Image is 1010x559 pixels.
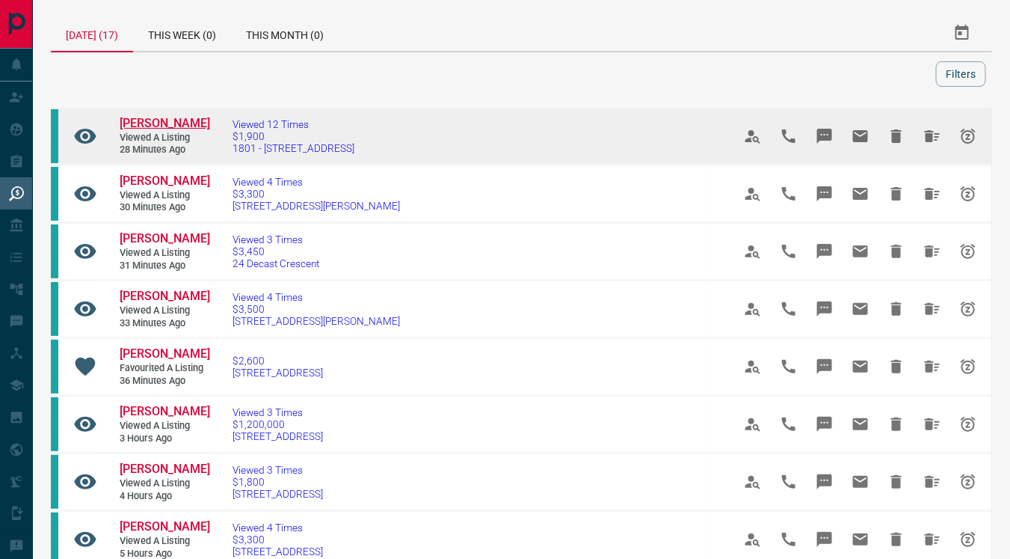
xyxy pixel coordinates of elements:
span: Email [843,464,878,500]
span: Viewed 4 Times [233,176,400,188]
span: $3,300 [233,534,323,546]
span: Hide [878,349,914,385]
a: Viewed 12 Times$1,9001801 - [STREET_ADDRESS] [233,118,354,154]
span: Hide [878,464,914,500]
div: [DATE] (17) [51,15,133,52]
span: Message [807,406,843,442]
span: Email [843,118,878,154]
span: Viewed a Listing [120,477,209,490]
span: Snooze [950,522,986,558]
div: This Week (0) [133,15,231,51]
a: Viewed 3 Times$1,200,000[STREET_ADDRESS] [233,406,323,442]
span: [STREET_ADDRESS] [233,367,323,379]
div: condos.ca [51,340,58,394]
span: 1801 - [STREET_ADDRESS] [233,142,354,154]
span: Hide [878,406,914,442]
a: [PERSON_NAME] [120,346,209,362]
span: Message [807,176,843,212]
span: Snooze [950,406,986,442]
span: Email [843,522,878,558]
span: Viewed a Listing [120,305,209,317]
span: [PERSON_NAME] [120,174,210,188]
a: Viewed 3 Times$1,800[STREET_ADDRESS] [233,464,323,500]
span: $1,200,000 [233,418,323,430]
span: Hide All from Jean Espiritu [914,291,950,327]
span: Message [807,464,843,500]
a: [PERSON_NAME] [120,231,209,247]
span: Call [771,522,807,558]
div: condos.ca [51,455,58,509]
span: [PERSON_NAME] [120,116,210,130]
span: [STREET_ADDRESS] [233,430,323,442]
span: 3 hours ago [120,433,209,445]
a: Viewed 3 Times$3,45024 Decast Crescent [233,233,319,269]
span: Message [807,349,843,385]
span: Call [771,118,807,154]
span: 24 Decast Crescent [233,257,319,269]
span: Hide All from Fahd Abdurrahman [914,406,950,442]
div: condos.ca [51,224,58,278]
span: 31 minutes ago [120,260,209,272]
span: Viewed a Listing [120,189,209,202]
span: Hide All from Jean Espiritu [914,349,950,385]
span: [PERSON_NAME] [120,346,210,361]
div: condos.ca [51,109,58,163]
span: 28 minutes ago [120,144,209,156]
span: Hide [878,118,914,154]
span: Hide All from Khadija Nammari [914,522,950,558]
a: Viewed 4 Times$3,300[STREET_ADDRESS][PERSON_NAME] [233,176,400,212]
a: [PERSON_NAME] [120,116,209,132]
a: [PERSON_NAME] [120,174,209,189]
span: Viewed a Listing [120,132,209,144]
span: 36 minutes ago [120,375,209,388]
span: [STREET_ADDRESS][PERSON_NAME] [233,200,400,212]
span: View Profile [735,406,771,442]
span: $2,600 [233,355,323,367]
span: Hide All from Jean Espiritu [914,233,950,269]
span: 4 hours ago [120,490,209,503]
span: $3,500 [233,303,400,315]
span: [PERSON_NAME] [120,231,210,245]
button: Filters [936,61,986,87]
a: Viewed 4 Times$3,300[STREET_ADDRESS] [233,522,323,558]
span: [STREET_ADDRESS][PERSON_NAME] [233,315,400,327]
span: Viewed a Listing [120,247,209,260]
span: Email [843,233,878,269]
span: Viewed 3 Times [233,233,319,245]
div: condos.ca [51,167,58,221]
span: Viewed a Listing [120,535,209,548]
span: Email [843,406,878,442]
span: Snooze [950,176,986,212]
span: Viewed 12 Times [233,118,354,130]
span: View Profile [735,464,771,500]
span: Hide All from Sydney Policarpio [914,464,950,500]
span: View Profile [735,349,771,385]
span: Snooze [950,464,986,500]
span: Call [771,233,807,269]
span: Hide All from Jean Espiritu [914,176,950,212]
span: [PERSON_NAME] [120,289,210,303]
span: Hide All from Logan Pedlar [914,118,950,154]
span: Email [843,176,878,212]
span: $1,800 [233,476,323,488]
div: condos.ca [51,397,58,451]
a: Viewed 4 Times$3,500[STREET_ADDRESS][PERSON_NAME] [233,291,400,327]
div: condos.ca [51,282,58,336]
span: [PERSON_NAME] [120,462,210,476]
span: $3,450 [233,245,319,257]
span: Call [771,291,807,327]
span: [STREET_ADDRESS] [233,488,323,500]
span: [PERSON_NAME] [120,519,210,534]
span: Viewed 3 Times [233,406,323,418]
span: Email [843,349,878,385]
span: Hide [878,176,914,212]
button: Select Date Range [944,15,980,51]
span: Hide [878,522,914,558]
span: Viewed a Listing [120,420,209,433]
span: [STREET_ADDRESS] [233,546,323,558]
span: View Profile [735,291,771,327]
a: $2,600[STREET_ADDRESS] [233,355,323,379]
span: Hide [878,291,914,327]
span: Message [807,291,843,327]
span: Call [771,464,807,500]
